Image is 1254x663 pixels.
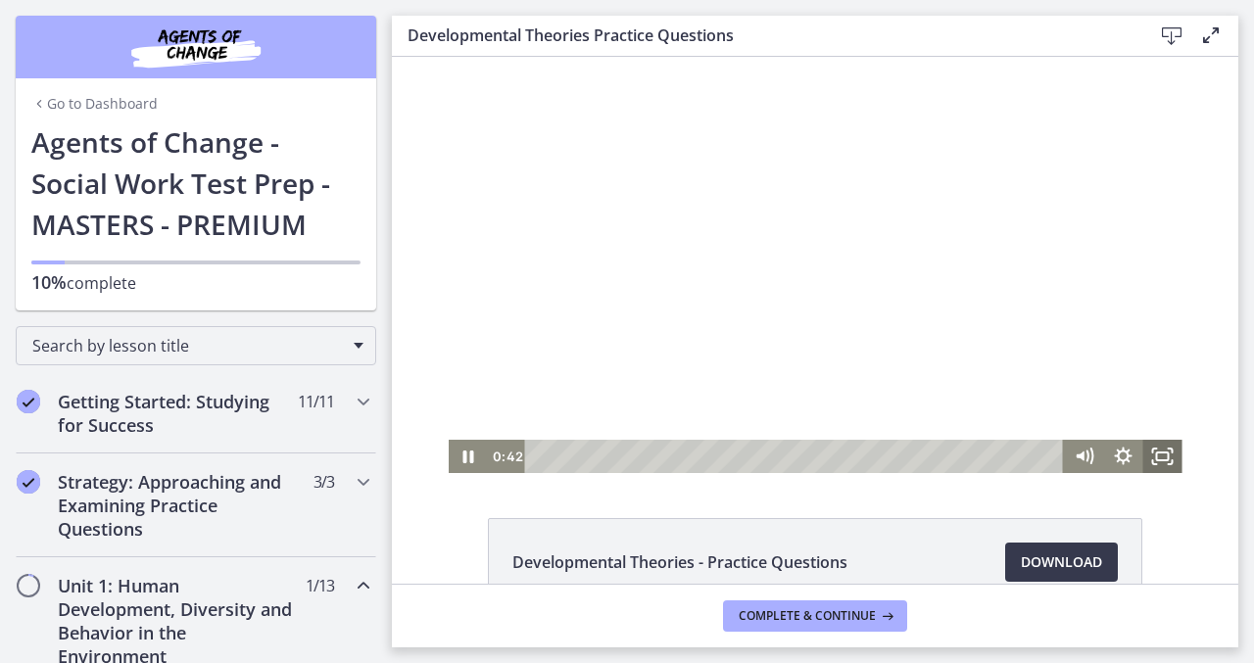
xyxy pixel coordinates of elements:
[298,390,334,413] span: 11 / 11
[58,390,297,437] h2: Getting Started: Studying for Success
[31,270,361,295] p: complete
[392,56,1238,473] iframe: Video Lesson
[1021,550,1102,574] span: Download
[17,390,40,413] i: Completed
[723,600,907,632] button: Complete & continue
[58,470,297,541] h2: Strategy: Approaching and Examining Practice Questions
[1005,543,1118,582] a: Download
[306,574,334,597] span: 1 / 13
[739,608,876,624] span: Complete & continue
[751,384,791,417] button: Fullscreen
[17,470,40,494] i: Completed
[32,335,344,356] span: Search by lesson title
[31,121,361,245] h1: Agents of Change - Social Work Test Prep - MASTERS - PREMIUM
[673,384,712,417] button: Mute
[313,470,334,494] span: 3 / 3
[31,270,67,294] span: 10%
[31,94,158,114] a: Go to Dashboard
[408,24,1121,47] h3: Developmental Theories Practice Questions
[78,24,313,71] img: Agents of Change Social Work Test Prep
[712,384,751,417] button: Show settings menu
[512,550,847,574] span: Developmental Theories - Practice Questions
[16,326,376,365] div: Search by lesson title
